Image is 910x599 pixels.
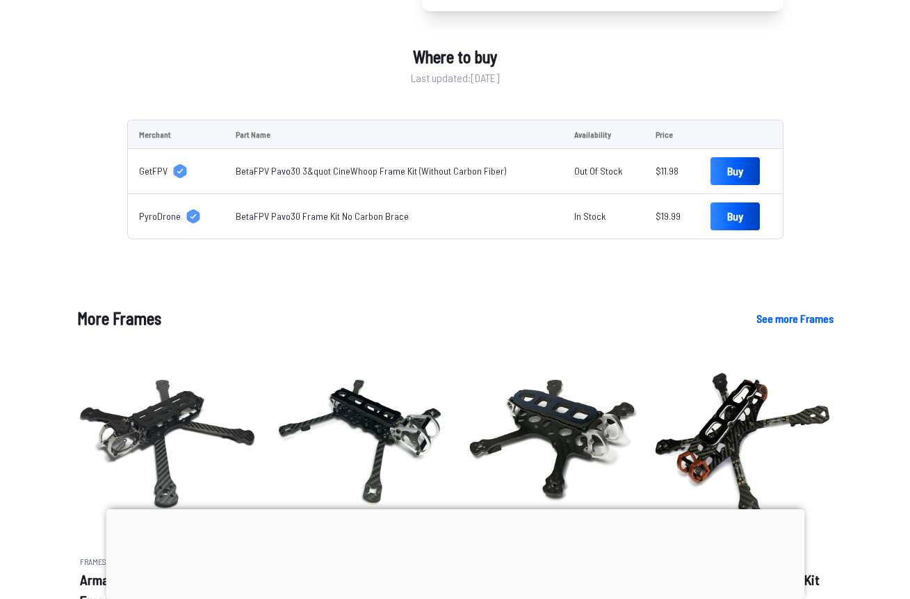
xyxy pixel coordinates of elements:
img: image [464,342,639,543]
a: Buy [710,157,760,185]
span: GetFPV [139,164,168,178]
span: PyroDrone [139,209,181,223]
span: Where to buy [413,45,497,70]
a: GetFPV [139,164,213,178]
img: image [80,342,255,543]
td: Price [644,120,699,149]
iframe: Advertisement [106,509,804,596]
td: Out Of Stock [563,149,644,194]
a: BetaFPV Pavo30 Frame Kit No Carbon Brace [236,210,409,222]
span: Frames [80,557,106,566]
a: BetaFPV Pavo30 3&quot CineWhoop Frame Kit (Without Carbon Fiber) [236,165,506,177]
td: $11.98 [644,149,699,194]
td: Merchant [127,120,225,149]
a: See more Frames [756,310,834,327]
td: $19.99 [644,194,699,239]
a: PyroDrone [139,209,213,223]
img: image [656,342,831,543]
a: Buy [710,202,760,230]
img: image [272,342,447,543]
td: Availability [563,120,644,149]
td: In Stock [563,194,644,239]
td: Part Name [225,120,564,149]
span: Last updated: [DATE] [411,70,499,86]
h1: More Frames [77,306,734,331]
